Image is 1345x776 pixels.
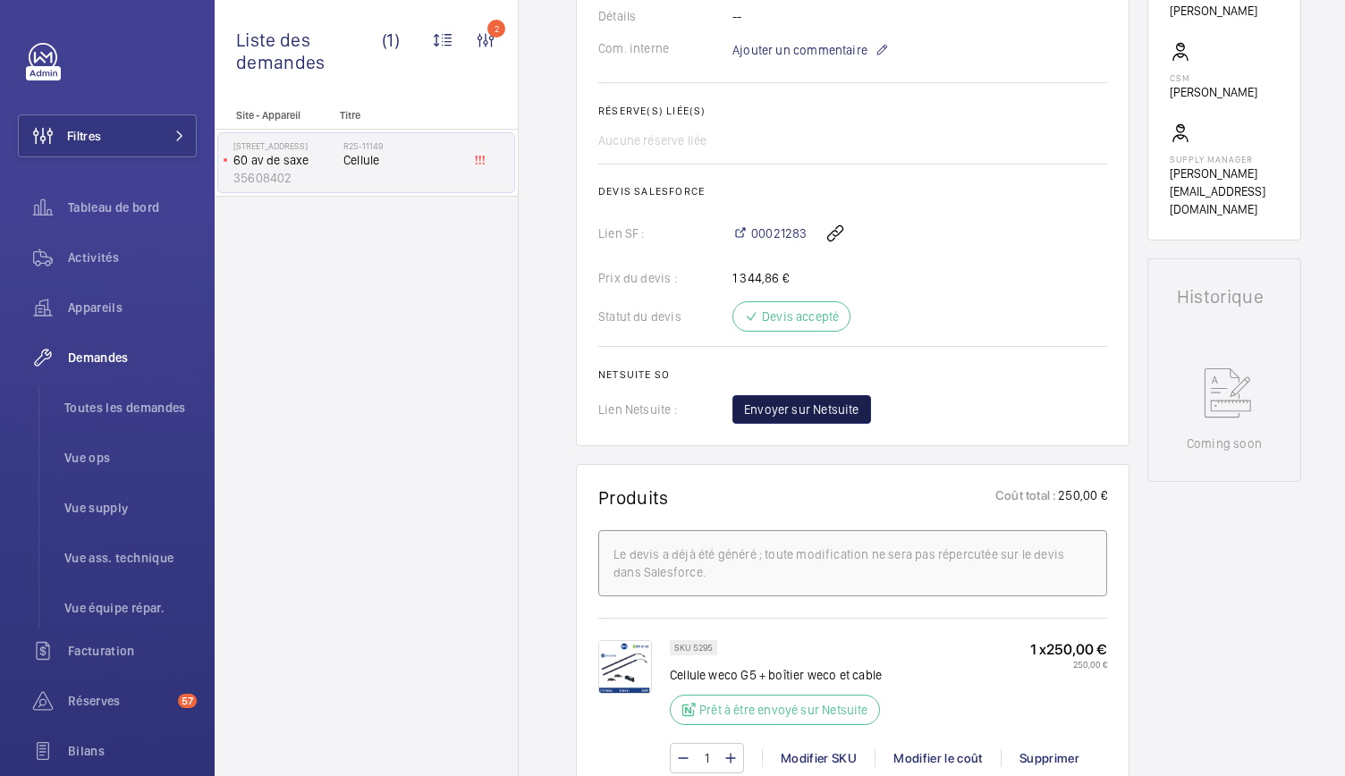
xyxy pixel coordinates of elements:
[732,224,807,242] a: 00021283
[1187,434,1262,452] p: Coming soon
[744,401,859,418] span: Envoyer sur Netsuite
[1170,164,1279,218] p: [PERSON_NAME][EMAIL_ADDRESS][DOMAIN_NAME]
[1030,659,1107,670] p: 250,00 €
[1170,2,1257,20] p: [PERSON_NAME]
[68,198,197,216] span: Tableau de bord
[598,368,1107,381] h2: Netsuite SO
[64,449,197,467] span: Vue ops
[613,545,1092,581] div: Le devis a déjà été généré ; toute modification ne sera pas répercutée sur le devis dans Salesforce.
[18,114,197,157] button: Filtres
[1177,288,1272,306] h1: Historique
[178,694,197,708] span: 57
[598,640,652,694] img: nBVxQfW7ihJxjvIXGKmwYQ6nK8ApSybd76yl6nqSINEg4F-X.png
[236,29,382,73] span: Liste des demandes
[699,701,868,719] p: Prêt à être envoyé sur Netsuite
[68,349,197,367] span: Demandes
[68,742,197,760] span: Bilans
[751,224,807,242] span: 00021283
[1170,72,1257,83] p: CSM
[1170,83,1257,101] p: [PERSON_NAME]
[732,41,867,59] span: Ajouter un commentaire
[68,642,197,660] span: Facturation
[875,749,1001,767] div: Modifier le coût
[233,151,336,169] p: 60 av de saxe
[64,549,197,567] span: Vue ass. technique
[233,140,336,151] p: [STREET_ADDRESS]
[598,486,669,509] h1: Produits
[68,249,197,266] span: Activités
[64,599,197,617] span: Vue équipe répar.
[233,169,336,187] p: 35608402
[762,749,875,767] div: Modifier SKU
[1030,640,1107,659] p: 1 x 250,00 €
[215,109,333,122] p: Site - Appareil
[68,299,197,316] span: Appareils
[670,666,891,684] p: Cellule weco G5 + boîtier weco et cable
[598,185,1107,198] h2: Devis Salesforce
[674,645,713,651] p: SKU 5295
[64,399,197,417] span: Toutes les demandes
[598,105,1107,117] h2: Réserve(s) liée(s)
[995,486,1056,509] p: Coût total :
[1001,749,1097,767] div: Supprimer
[1056,486,1106,509] p: 250,00 €
[1170,154,1279,164] p: Supply manager
[343,151,461,169] span: Cellule
[68,692,171,710] span: Réserves
[340,109,458,122] p: Titre
[343,140,461,151] h2: R25-11149
[732,395,871,424] button: Envoyer sur Netsuite
[67,127,101,145] span: Filtres
[64,499,197,517] span: Vue supply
